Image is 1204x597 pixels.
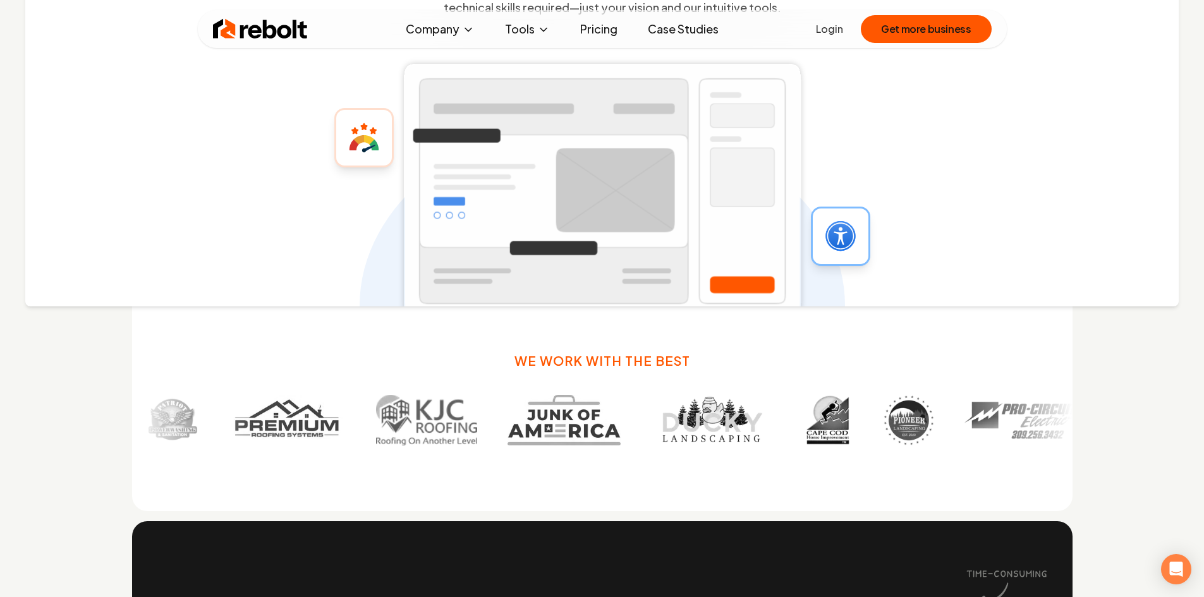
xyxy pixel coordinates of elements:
[507,395,621,445] img: Customer 4
[650,395,771,445] img: Customer 5
[146,395,197,445] img: Customer 1
[213,16,308,42] img: Rebolt Logo
[375,395,477,445] img: Customer 3
[396,16,485,42] button: Company
[861,15,991,43] button: Get more business
[816,21,843,37] a: Login
[570,16,628,42] a: Pricing
[227,395,344,445] img: Customer 2
[495,16,560,42] button: Tools
[964,395,1079,445] img: Customer 8
[1161,554,1191,584] div: Open Intercom Messenger
[802,395,853,445] img: Customer 6
[883,395,933,445] img: Customer 7
[514,352,690,370] h3: We work with the best
[638,16,729,42] a: Case Studies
